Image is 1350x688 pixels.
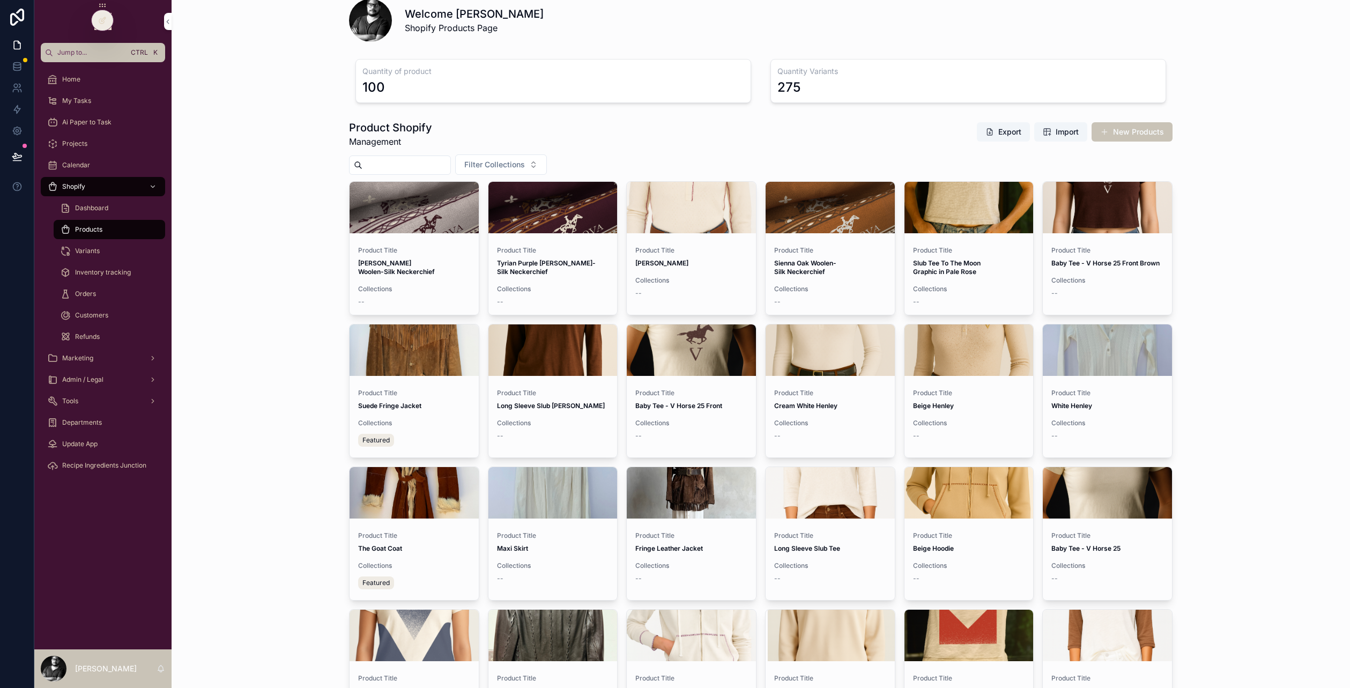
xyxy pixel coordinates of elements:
div: To_the_moon_pale_rose.png [904,182,1034,233]
a: Tools [41,391,165,411]
span: -- [913,574,919,583]
button: Select Button [455,154,547,175]
a: My Tasks [41,91,165,110]
a: Product TitleSienna Oak Woolen-Silk NeckerchiefCollections-- [765,181,895,315]
a: Update App [41,434,165,454]
span: Product Title [913,674,1025,683]
span: Recipe Ingredients Junction [62,461,146,470]
span: -- [1051,574,1058,583]
strong: Fringe Leather Jacket [635,544,703,552]
strong: Baby Tee - V Horse 25 Front Brown [1051,259,1160,267]
a: Product TitleBaby Tee - V Horse 25Collections-- [1042,467,1173,601]
span: -- [1051,432,1058,440]
a: Product TitleBaby Tee - V Horse 25 Front BrownCollections-- [1042,181,1173,315]
a: Product TitleSuede Fringe JacketCollectionsFeatured [349,324,479,458]
a: Marketing [41,349,165,368]
a: Product TitleLong Sleeve Slub [PERSON_NAME]Collections-- [488,324,618,458]
span: Home [62,75,80,84]
a: Ai Paper to Task [41,113,165,132]
span: Product Title [358,531,470,540]
span: Collections [635,561,747,570]
div: Stars_blue.png [350,610,479,661]
button: New Products [1092,122,1173,142]
span: Products [75,225,102,234]
span: Customers [75,311,108,320]
span: Collections [497,561,609,570]
span: Marketing [62,354,93,363]
span: Product Title [358,674,470,683]
span: Filter Collections [464,159,525,170]
span: -- [635,289,642,298]
a: Dashboard [54,198,165,218]
span: -- [774,298,781,306]
strong: Suede Fringe Jacket [358,402,421,410]
div: WesternSkirtBack.jpg [488,467,618,519]
div: 100 [362,79,385,96]
div: Straightleg04.png [766,182,895,233]
a: Product TitleBaby Tee - V Horse 25 FrontCollections-- [626,324,756,458]
div: RalphFront.jpg [350,324,479,376]
span: K [151,48,160,57]
a: Inventory tracking [54,263,165,282]
span: Jump to... [57,48,125,57]
span: Calendar [62,161,90,169]
span: -- [635,574,642,583]
a: Product TitleBeige HenleyCollections-- [904,324,1034,458]
span: Variants [75,247,100,255]
span: Collections [913,561,1025,570]
span: -- [497,298,503,306]
span: Product Title [635,531,747,540]
div: slub_long_sleeve_tee_white.png [766,467,895,519]
span: -- [774,432,781,440]
span: -- [358,298,365,306]
span: Ctrl [130,47,149,58]
strong: Baby Tee - V Horse 25 Front [635,402,722,410]
strong: Beige Hoodie [913,544,954,552]
span: Collections [497,285,609,293]
div: PointelleHenleyFront.jpg [1043,324,1172,376]
span: Product Title [635,389,747,397]
span: Collections [358,285,470,293]
a: Calendar [41,156,165,175]
span: Collections [913,285,1025,293]
span: Product Title [913,531,1025,540]
span: Featured [362,579,390,587]
span: Product Title [1051,531,1163,540]
h3: Quantity of product [362,66,744,77]
span: Product Title [497,531,609,540]
strong: Long Sleeve Slub Tee [774,544,840,552]
strong: Long Sleeve Slub [PERSON_NAME] [497,402,605,410]
span: Collections [774,419,886,427]
strong: Slub Tee To The Moon Graphic in Pale Rose [913,259,982,276]
span: Product Title [635,674,747,683]
a: Home [41,70,165,89]
div: AlaiaBack.jpg [488,610,618,661]
span: Product Title [1051,246,1163,255]
div: Henley_beige.png [904,324,1034,376]
span: Import [1056,127,1079,137]
h1: Product Shopify [349,120,432,135]
span: Tools [62,397,78,405]
span: Collections [1051,561,1163,570]
span: Product Title [358,246,470,255]
span: Shopify Products Page [405,21,544,34]
span: Product Title [497,246,609,255]
span: Product Title [1051,674,1163,683]
div: v_horse_25_brown.png [1043,182,1172,233]
a: Customers [54,306,165,325]
strong: Baby Tee - V Horse 25 [1051,544,1121,552]
span: Refunds [75,332,100,341]
p: [PERSON_NAME] [75,663,137,674]
h1: Welcome [PERSON_NAME] [405,6,544,21]
span: Product Title [497,674,609,683]
span: Collections [774,285,886,293]
a: Orders [54,284,165,304]
a: Product TitleBeige HoodieCollections-- [904,467,1034,601]
span: -- [635,432,642,440]
span: Management [349,135,432,148]
span: Product Title [497,389,609,397]
div: Henley_white.png [766,324,895,376]
button: Export [977,122,1030,142]
a: Admin / Legal [41,370,165,389]
strong: Beige Henley [913,402,954,410]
